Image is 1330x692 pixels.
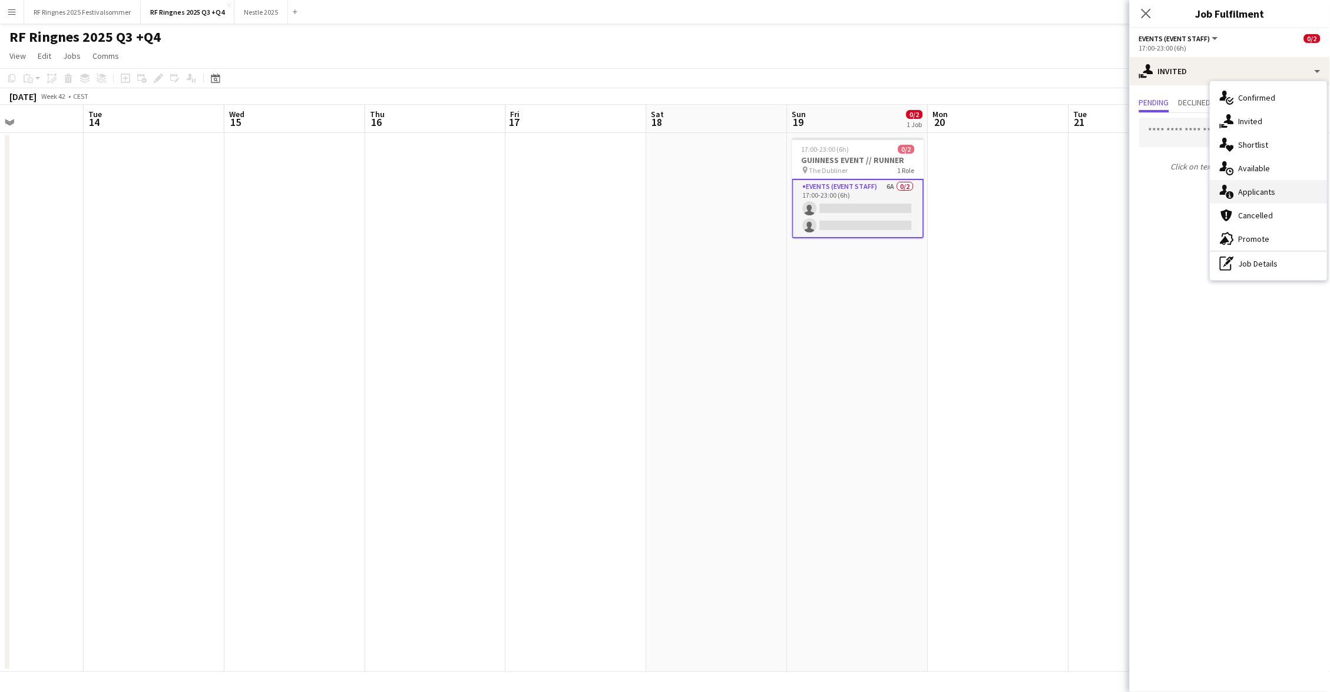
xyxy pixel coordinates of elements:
span: Edit [38,51,51,61]
p: Click on text input to invite a crew [1130,157,1330,177]
button: Events (Event Staff) [1139,34,1220,43]
h3: Job Fulfilment [1130,6,1330,21]
span: Available [1239,163,1271,174]
a: Edit [33,48,56,64]
span: 1 Role [898,166,915,175]
span: 17 [509,115,520,129]
span: Events (Event Staff) [1139,34,1210,43]
span: Declined [1179,98,1211,107]
span: Wed [229,109,244,119]
h3: GUINNESS EVENT // RUNNER [792,155,924,165]
span: Pending [1139,98,1169,107]
span: 0/2 [898,145,915,154]
button: RF Ringnes 2025 Festivalsommer [24,1,141,24]
div: [DATE] [9,91,37,102]
span: Jobs [63,51,81,61]
span: 0/2 [906,110,923,119]
span: 15 [227,115,244,129]
span: Sat [651,109,664,119]
span: Week 42 [39,92,68,101]
div: 17:00-23:00 (6h) [1139,44,1321,52]
a: Comms [88,48,124,64]
span: The Dubliner [809,166,848,175]
h1: RF Ringnes 2025 Q3 +Q4 [9,28,161,46]
span: Tue [1074,109,1087,119]
app-job-card: 17:00-23:00 (6h)0/2GUINNESS EVENT // RUNNER The Dubliner1 RoleEvents (Event Staff)6A0/217:00-23:0... [792,138,924,238]
span: 21 [1072,115,1087,129]
span: Comms [92,51,119,61]
span: View [9,51,26,61]
div: Job Details [1210,252,1327,275]
span: Mon [933,109,948,119]
a: Jobs [58,48,85,64]
span: Shortlist [1239,139,1269,150]
span: Sun [792,109,806,119]
span: Confirmed [1239,92,1276,103]
span: Cancelled [1239,210,1273,221]
span: 0/2 [1304,34,1321,43]
span: 18 [650,115,664,129]
span: 19 [790,115,806,129]
span: Invited [1239,116,1263,127]
span: 17:00-23:00 (6h) [802,145,849,154]
span: Tue [88,109,102,119]
div: CEST [73,92,88,101]
span: Promote [1239,234,1270,244]
span: 20 [931,115,948,129]
div: 1 Job [907,120,922,129]
app-card-role: Events (Event Staff)6A0/217:00-23:00 (6h) [792,179,924,238]
button: RF Ringnes 2025 Q3 +Q4 [141,1,234,24]
button: Nestle 2025 [234,1,288,24]
span: Applicants [1239,187,1276,197]
a: View [5,48,31,64]
span: 16 [368,115,385,129]
span: 14 [87,115,102,129]
span: Thu [370,109,385,119]
div: Invited [1130,57,1330,85]
span: Fri [511,109,520,119]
